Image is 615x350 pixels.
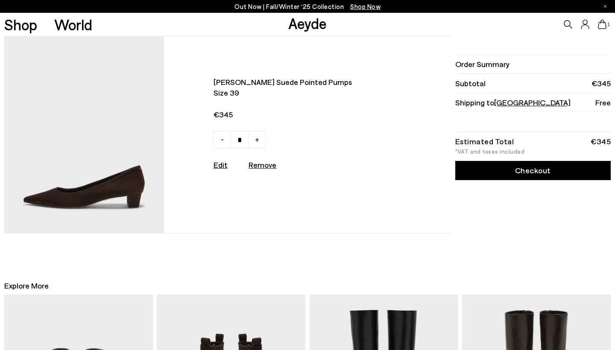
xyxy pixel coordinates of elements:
[255,134,259,144] span: +
[214,77,388,87] span: [PERSON_NAME] suede pointed pumps
[350,3,381,10] span: Navigate to /collections/new-in
[455,74,611,93] li: Subtotal
[455,149,611,155] div: *VAT and taxes included
[249,160,276,169] u: Remove
[214,87,388,98] span: Size 39
[221,134,224,144] span: -
[4,17,37,32] a: Shop
[4,36,164,233] img: AEYDE-JUDI-KID-SUEDE-LEATHER-MOKA-1_37b4c263-b695-4d2e-a3f0-ef0aa3263f32_580x.jpg
[592,78,611,89] span: €345
[214,131,231,149] a: -
[595,97,611,108] span: Free
[249,131,266,149] a: +
[288,14,327,32] a: Aeyde
[591,138,611,144] div: €345
[214,109,388,120] span: €345
[455,55,611,74] li: Order Summary
[598,20,606,29] a: 1
[54,17,92,32] a: World
[606,22,611,27] span: 1
[234,1,381,12] p: Out Now | Fall/Winter ‘25 Collection
[494,98,571,107] span: [GEOGRAPHIC_DATA]
[214,160,228,169] a: Edit
[455,161,611,180] a: Checkout
[455,138,514,144] div: Estimated Total
[455,97,571,108] span: Shipping to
